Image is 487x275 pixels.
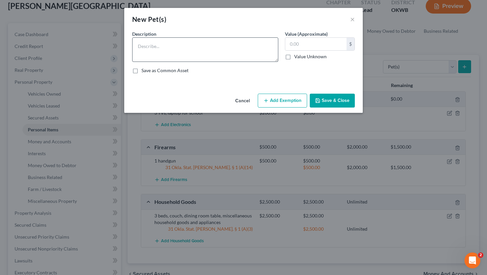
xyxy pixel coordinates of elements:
[285,30,328,37] label: Value (Approximate)
[478,252,483,258] span: 2
[141,67,189,74] label: Save as Common Asset
[294,53,327,60] label: Value Unknown
[258,94,307,108] button: Add Exemption
[347,38,354,50] div: $
[230,94,255,108] button: Cancel
[132,31,156,37] span: Description
[310,94,355,108] button: Save & Close
[285,38,347,50] input: 0.00
[350,15,355,23] button: ×
[132,15,166,24] div: New Pet(s)
[464,252,480,268] iframe: Intercom live chat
